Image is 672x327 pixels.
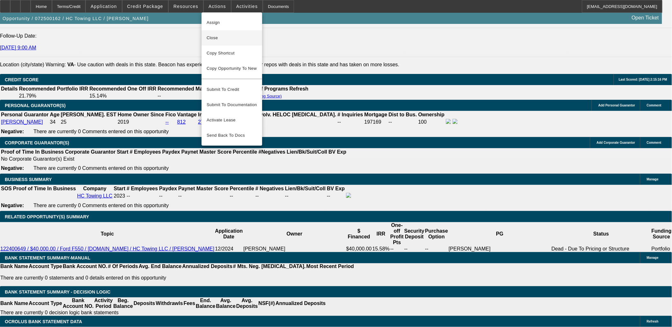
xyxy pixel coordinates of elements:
[207,86,257,93] span: Submit To Credit
[207,19,257,26] span: Assign
[207,101,257,109] span: Submit To Documentation
[207,116,257,124] span: Activate Lease
[207,132,257,139] span: Send Back To Docs
[207,34,257,42] span: Close
[207,49,257,57] span: Copy Shortcut
[207,66,257,71] span: Copy Opportunity To New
